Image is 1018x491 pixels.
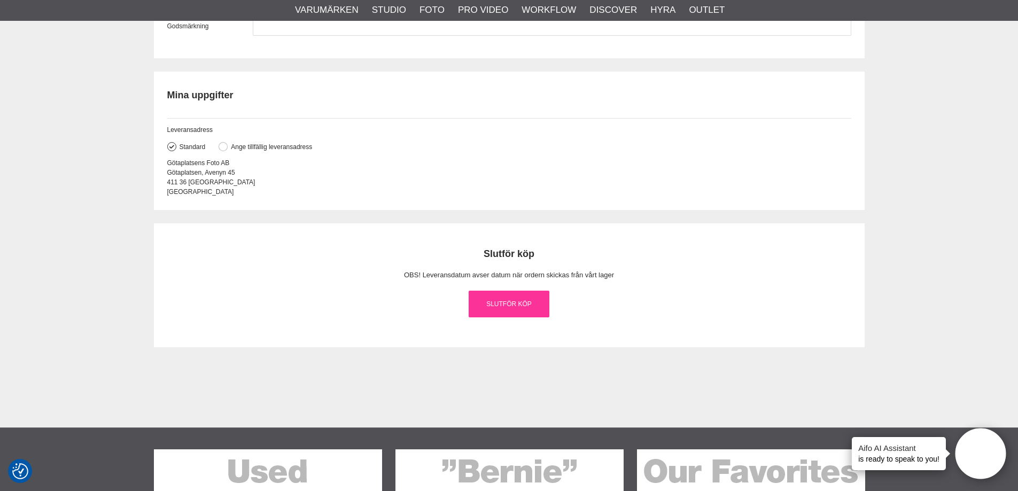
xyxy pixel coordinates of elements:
a: Discover [589,3,637,17]
p: OBS! Leveransdatum avser datum när ordern skickas från vårt lager [181,270,838,281]
span: 411 36 [GEOGRAPHIC_DATA] [167,178,255,186]
span: [GEOGRAPHIC_DATA] [167,188,234,196]
a: Outlet [689,3,725,17]
h4: Aifo AI Assistant [858,442,939,454]
a: Hyra [650,3,675,17]
a: Foto [419,3,445,17]
span: Götaplatsen, Avenyn 45 [167,169,235,176]
span: Leveransadress [167,126,213,134]
img: Revisit consent button [12,463,28,479]
span: Götaplatsens Foto AB [167,159,230,167]
label: Ange tillfällig leveransadress [228,143,312,151]
a: Varumärken [295,3,359,17]
label: Godsmärkning [167,21,253,31]
a: Studio [372,3,406,17]
button: Samtyckesinställningar [12,462,28,481]
h2: Mina uppgifter [167,89,851,102]
a: Workflow [522,3,576,17]
label: Standard [176,143,206,151]
div: is ready to speak to you! [852,437,946,470]
a: Pro Video [458,3,508,17]
a: Slutför köp [469,291,550,317]
h2: Slutför köp [181,247,838,261]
